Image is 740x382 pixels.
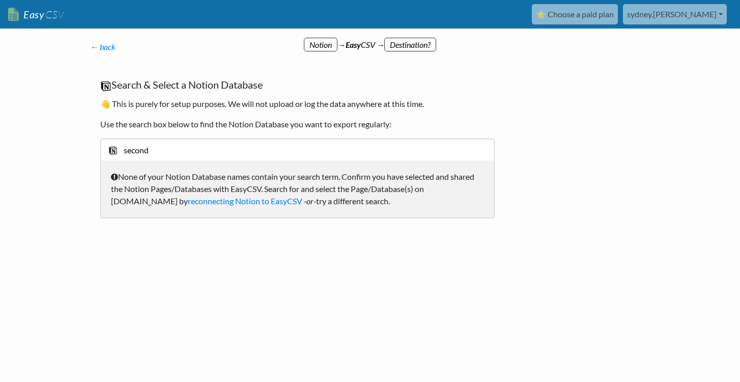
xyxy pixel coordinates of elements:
[44,8,64,21] span: CSV
[100,160,495,218] div: None of your Notion Database names contain your search term. Confirm you have selected and shared...
[8,4,64,25] a: EasyCSV
[100,139,495,162] input: Type here to search & select one of your databases
[532,4,618,24] a: ⭐ Choose a paid plan
[100,78,495,94] h5: Search & Select a Notion Database
[188,196,302,206] a: reconnecting Notion to EasyCSV
[80,29,660,51] div: → CSV →
[623,4,727,24] a: sydney.[PERSON_NAME]
[100,98,495,110] p: 👋 This is purely for setup purposes. We will not upload or log the data anywhere at this time.
[100,78,111,94] img: Notion Logo
[689,331,728,370] iframe: Drift Widget Chat Controller
[100,118,495,130] p: Use the search box below to find the Notion Database you want to export regularly:
[90,42,116,51] a: ← back
[304,196,316,206] i: -or-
